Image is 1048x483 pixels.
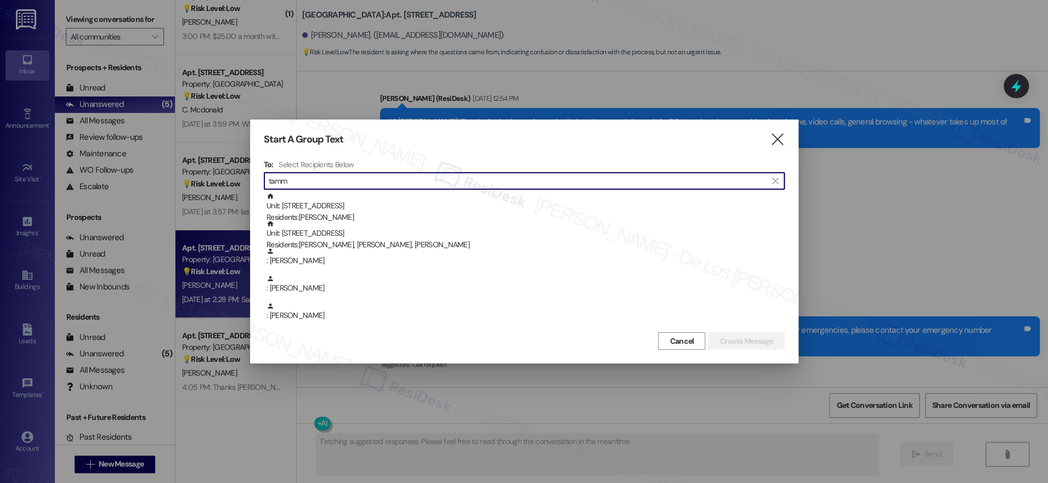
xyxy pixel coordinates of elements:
div: Residents: [PERSON_NAME], [PERSON_NAME], [PERSON_NAME] [267,239,785,251]
button: Create Message [708,332,784,350]
i:  [772,177,778,185]
div: : [PERSON_NAME] [267,275,785,294]
div: : [PERSON_NAME] [264,247,785,275]
h3: To: [264,160,274,169]
div: Unit: [STREET_ADDRESS] [267,220,785,251]
div: Unit: [STREET_ADDRESS] [267,192,785,224]
div: Unit: [STREET_ADDRESS]Residents:[PERSON_NAME] [264,192,785,220]
span: Cancel [670,336,694,347]
i:  [770,134,785,145]
input: Search for any contact or apartment [269,173,767,189]
h3: Start A Group Text [264,133,344,146]
div: : [PERSON_NAME] [267,247,785,266]
div: Unit: [STREET_ADDRESS]Residents:[PERSON_NAME], [PERSON_NAME], [PERSON_NAME] [264,220,785,247]
button: Clear text [767,173,784,189]
button: Cancel [658,332,705,350]
div: Residents: [PERSON_NAME] [267,212,785,223]
h4: Select Recipients Below [279,160,354,169]
div: : [PERSON_NAME] [267,302,785,321]
div: : [PERSON_NAME] [264,302,785,329]
div: : [PERSON_NAME] [264,275,785,302]
span: Create Message [720,336,773,347]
